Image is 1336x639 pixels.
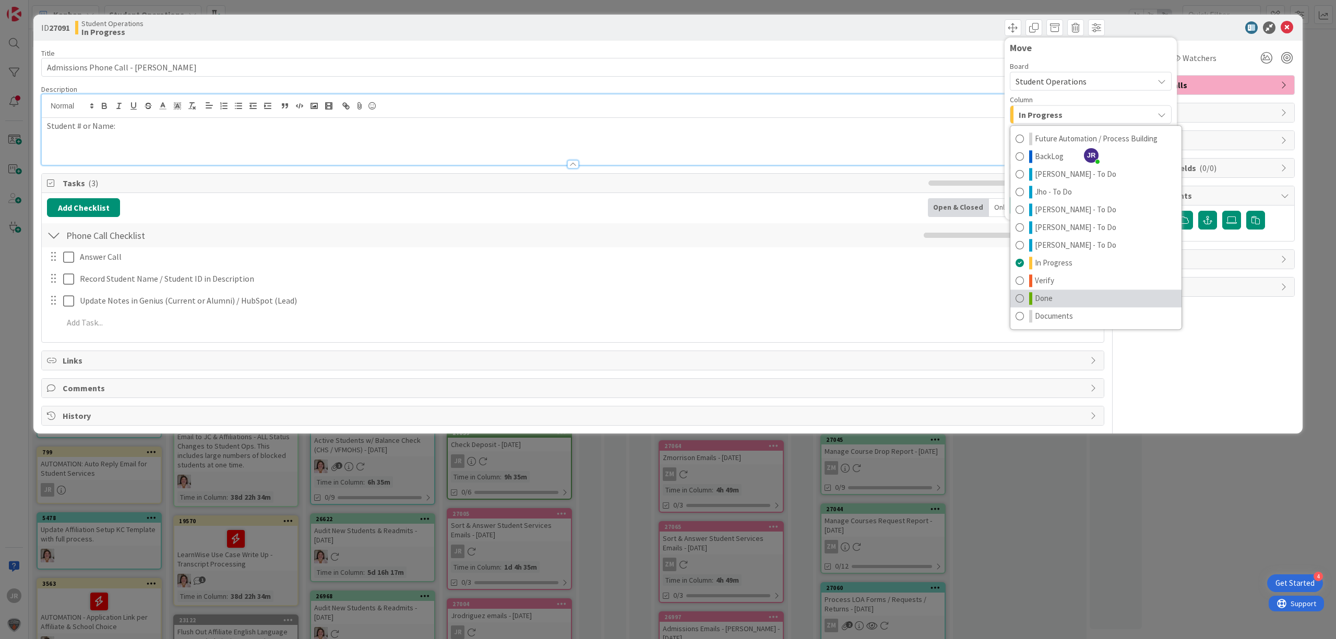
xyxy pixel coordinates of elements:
[1019,108,1063,122] span: In Progress
[80,295,1096,307] p: Update Notes in Genius (Current or Alumni) / HubSpot (Lead)
[41,21,70,34] span: ID
[1010,183,1182,201] a: Jho - To Do
[1010,236,1182,254] a: [PERSON_NAME] - To Do
[41,85,77,94] span: Description
[80,251,1096,263] p: Answer Call
[1183,52,1216,64] span: Watchers
[1010,272,1182,290] a: Verify
[41,49,55,58] label: Title
[63,382,1085,394] span: Comments
[1035,203,1116,216] span: [PERSON_NAME] - To Do
[1010,43,1172,53] div: Move
[1010,148,1182,165] a: BackLog
[1010,307,1182,325] a: Documents
[1035,186,1072,198] span: Jho - To Do
[1010,219,1182,236] a: [PERSON_NAME] - To Do
[1142,281,1275,293] span: Metrics
[1010,201,1182,219] a: [PERSON_NAME] - To Do
[1035,274,1054,287] span: Verify
[1084,148,1099,163] span: JR
[989,198,1033,217] div: Only Open
[928,198,989,217] div: Open & Closed
[1267,574,1323,592] div: Open Get Started checklist, remaining modules: 4
[1010,290,1182,307] a: Done
[1142,162,1275,174] span: Custom Fields
[1035,310,1073,322] span: Documents
[1035,239,1116,251] span: [PERSON_NAME] - To Do
[1035,221,1116,234] span: [PERSON_NAME] - To Do
[80,273,1096,285] p: Record Student Name / Student ID in Description
[63,177,923,189] span: Tasks
[1010,254,1182,272] a: In Progress
[1142,79,1275,91] span: Phone Calls
[1010,130,1182,148] a: Future Automation / Process Building
[1035,292,1053,305] span: Done
[1275,578,1315,588] div: Get Started
[63,409,1085,422] span: History
[1142,106,1275,119] span: Dates
[47,198,120,217] button: Add Checklist
[1142,134,1275,147] span: Block
[1010,105,1172,124] button: In Progress
[1010,165,1182,183] a: [PERSON_NAME] - To Do
[81,28,144,36] b: In Progress
[1142,189,1275,202] span: Attachments
[1035,168,1116,180] span: [PERSON_NAME] - To Do
[1016,76,1087,87] span: Student Operations
[41,58,1104,77] input: type card name here...
[1010,63,1029,70] span: Board
[49,22,70,33] b: 27091
[1314,572,1323,581] div: 4
[1010,96,1033,103] span: Column
[22,2,47,14] span: Support
[81,19,144,28] span: Student Operations
[1035,150,1064,163] span: BackLog
[1035,132,1158,145] span: Future Automation / Process Building
[63,354,1085,367] span: Links
[1142,253,1275,266] span: Mirrors
[63,226,297,245] input: Add Checklist...
[1010,125,1182,330] div: In Progress
[88,178,98,188] span: ( 3 )
[1035,257,1072,269] span: In Progress
[47,120,1099,132] p: Student # or Name:
[1199,163,1216,173] span: ( 0/0 )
